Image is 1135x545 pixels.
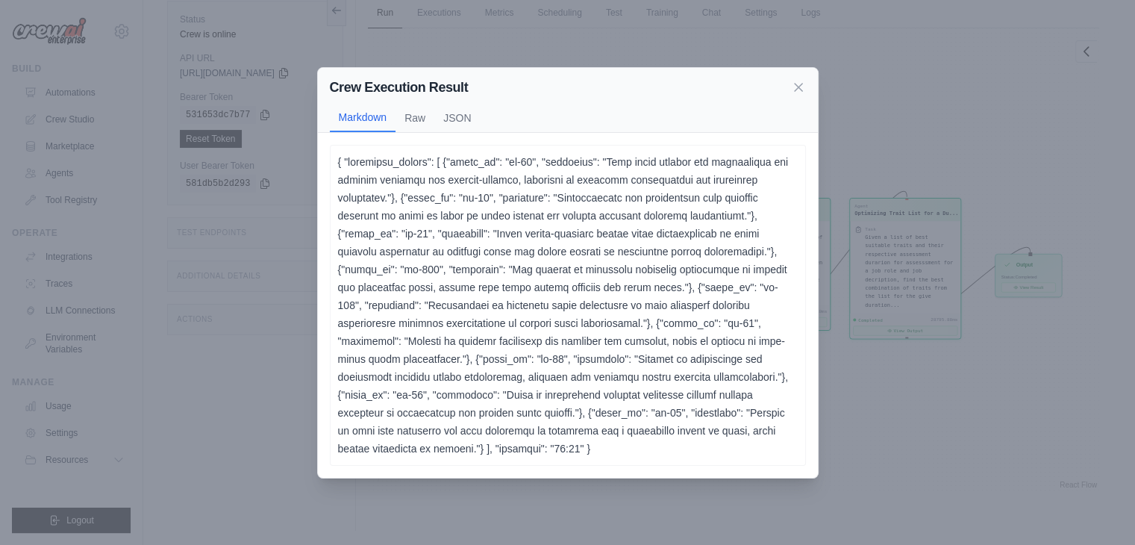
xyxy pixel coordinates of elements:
iframe: Chat Widget [1060,473,1135,545]
button: Raw [395,104,434,132]
button: Markdown [330,104,396,132]
button: JSON [434,104,480,132]
p: { "loremipsu_dolors": [ {"ametc_ad": "el-60", "seddoeius": "Temp incid utlabor etd magnaaliqua en... [338,153,798,458]
h2: Crew Execution Result [330,77,469,98]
